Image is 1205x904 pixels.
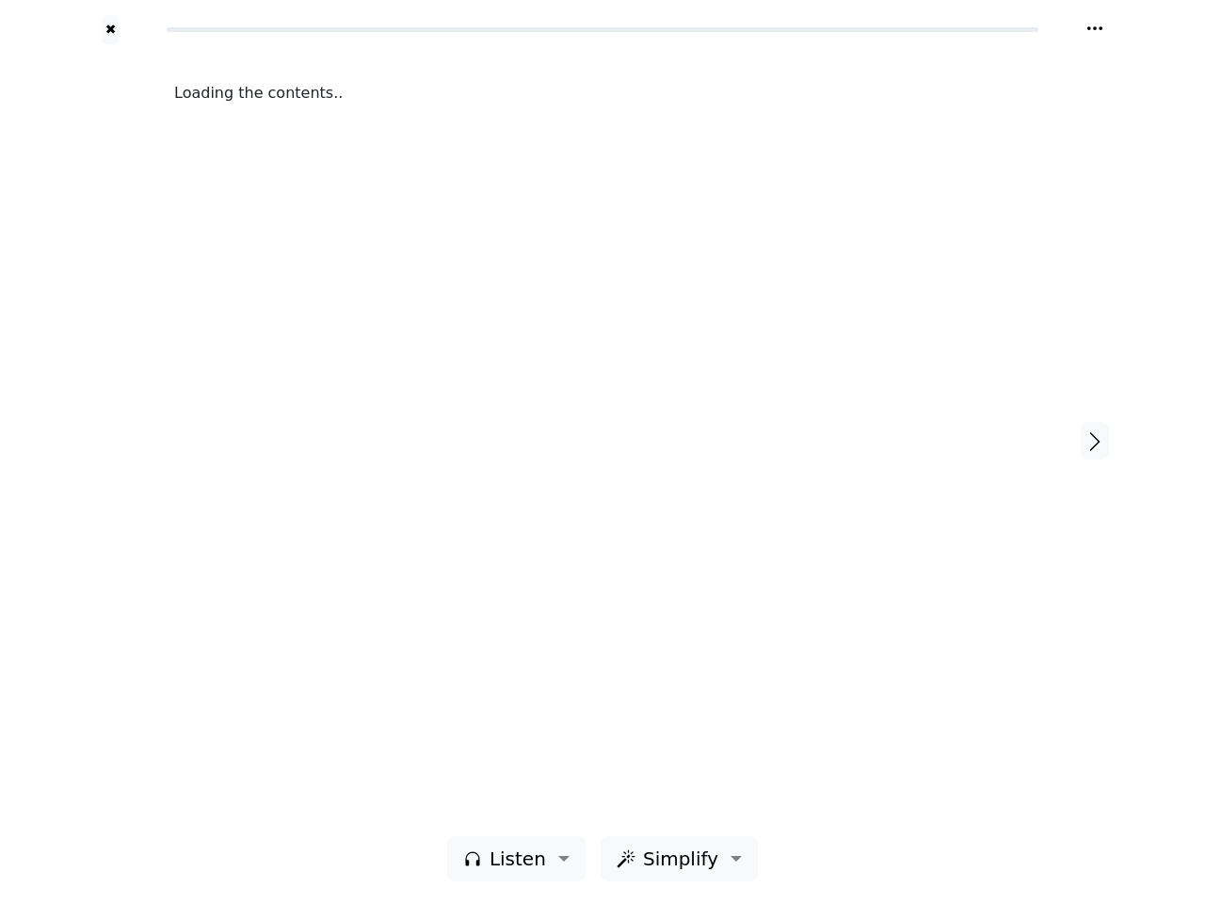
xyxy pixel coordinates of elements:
button: Listen [447,836,586,881]
button: Simplify [601,836,758,881]
span: Simplify [643,845,718,873]
span: Listen [490,845,546,873]
div: Loading the contents.. [174,82,1031,105]
button: ✖ [103,15,119,44]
